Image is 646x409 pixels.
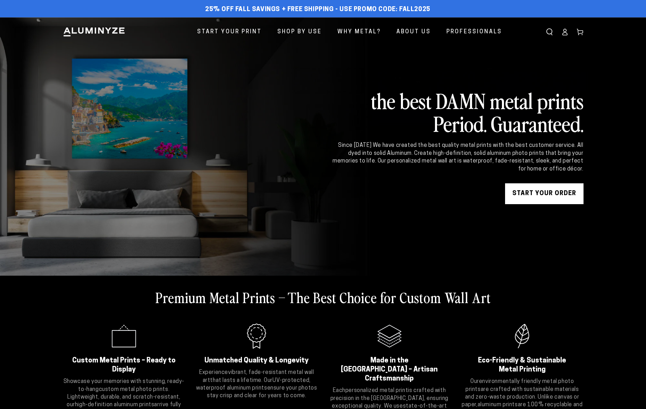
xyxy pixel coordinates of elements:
[196,378,311,391] strong: UV-protected, waterproof aluminum prints
[446,27,502,37] span: Professionals
[332,23,386,41] a: Why Metal?
[63,27,125,37] img: Aluminyze
[332,142,584,173] div: Since [DATE] We have created the best quality metal prints with the best customer service. All dy...
[470,356,575,374] h2: Eco-Friendly & Sustainable Metal Printing
[465,379,574,392] strong: environmentally friendly metal photo prints
[345,388,408,393] strong: personalized metal print
[505,183,584,204] a: START YOUR Order
[75,402,154,408] strong: high-definition aluminum prints
[337,27,381,37] span: Why Metal?
[204,356,309,365] h2: Unmatched Quality & Longevity
[396,27,431,37] span: About Us
[277,27,322,37] span: Shop By Use
[542,24,557,40] summary: Search our site
[391,23,436,41] a: About Us
[337,356,442,383] h2: Made in the [GEOGRAPHIC_DATA] – Artisan Craftsmanship
[441,23,507,41] a: Professionals
[99,387,168,392] strong: custom metal photo prints
[197,27,262,37] span: Start Your Print
[156,288,491,306] h2: Premium Metal Prints – The Best Choice for Custom Wall Art
[195,369,318,400] p: Experience that lasts a lifetime. Our ensure your photos stay crisp and clear for years to come.
[192,23,267,41] a: Start Your Print
[272,23,327,41] a: Shop By Use
[203,370,314,383] strong: vibrant, fade-resistant metal wall art
[478,402,518,408] strong: aluminum prints
[205,6,430,14] span: 25% off FALL Savings + Free Shipping - Use Promo Code: FALL2025
[332,89,584,135] h2: the best DAMN metal prints Period. Guaranteed.
[72,356,177,374] h2: Custom Metal Prints – Ready to Display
